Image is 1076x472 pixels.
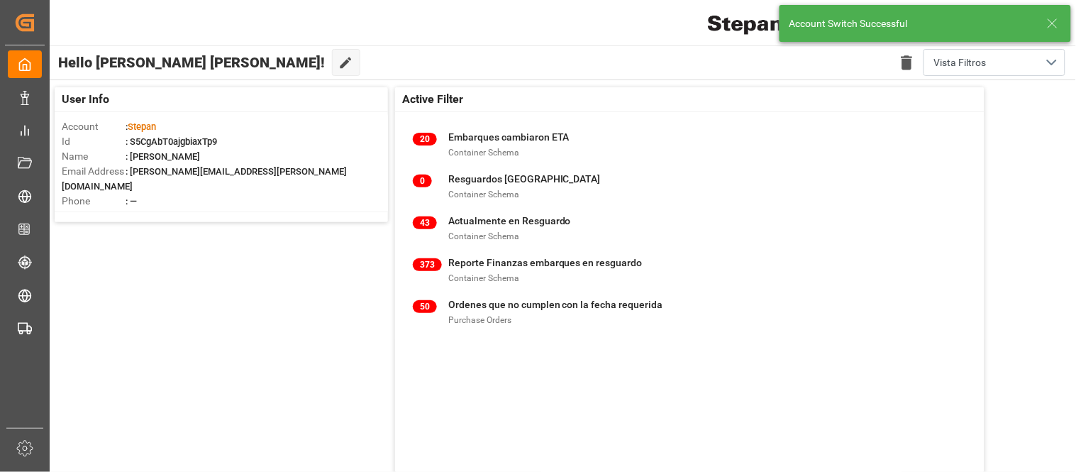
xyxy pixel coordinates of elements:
[62,134,126,149] span: Id
[448,299,663,310] span: Ordenes que no cumplen con la fecha requerida
[62,166,347,192] span: : [PERSON_NAME][EMAIL_ADDRESS][PERSON_NAME][DOMAIN_NAME]
[448,215,571,226] span: Actualmente en Resguardo
[413,258,442,271] span: 373
[413,130,967,160] a: 20Embarques cambiaron ETAContainer Schema
[62,119,126,134] span: Account
[126,136,217,147] span: : S5CgAbT0ajgbiaxTp9
[126,211,161,221] span: : Shipper
[448,190,519,199] span: Container Schema
[708,11,811,35] img: Stepan_Company_logo.svg.png_1713531530.png
[448,131,570,143] span: Embarques cambiaron ETA
[62,194,126,209] span: Phone
[448,273,519,283] span: Container Schema
[126,151,200,162] span: : [PERSON_NAME]
[934,55,987,70] span: Vista Filtros
[413,175,432,187] span: 0
[62,149,126,164] span: Name
[448,257,643,268] span: Reporte Finanzas embarques en resguardo
[413,133,437,146] span: 20
[413,300,437,313] span: 50
[413,214,967,243] a: 43Actualmente en ResguardoContainer Schema
[62,164,126,179] span: Email Address
[448,231,519,241] span: Container Schema
[448,315,511,325] span: Purchase Orders
[789,16,1033,31] div: Account Switch Successful
[924,49,1065,76] button: open menu
[448,148,519,158] span: Container Schema
[448,173,601,185] span: Resguardos [GEOGRAPHIC_DATA]
[128,121,156,132] span: Stepan
[402,91,463,108] span: Active Filter
[126,121,156,132] span: :
[58,49,325,76] span: Hello [PERSON_NAME] [PERSON_NAME]!
[126,196,137,207] span: : —
[413,172,967,202] a: 0Resguardos [GEOGRAPHIC_DATA]Container Schema
[413,297,967,327] a: 50Ordenes que no cumplen con la fecha requeridaPurchase Orders
[413,256,967,285] a: 373Reporte Finanzas embarques en resguardoContainer Schema
[62,91,109,108] span: User Info
[62,209,126,224] span: Account Type
[413,216,437,229] span: 43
